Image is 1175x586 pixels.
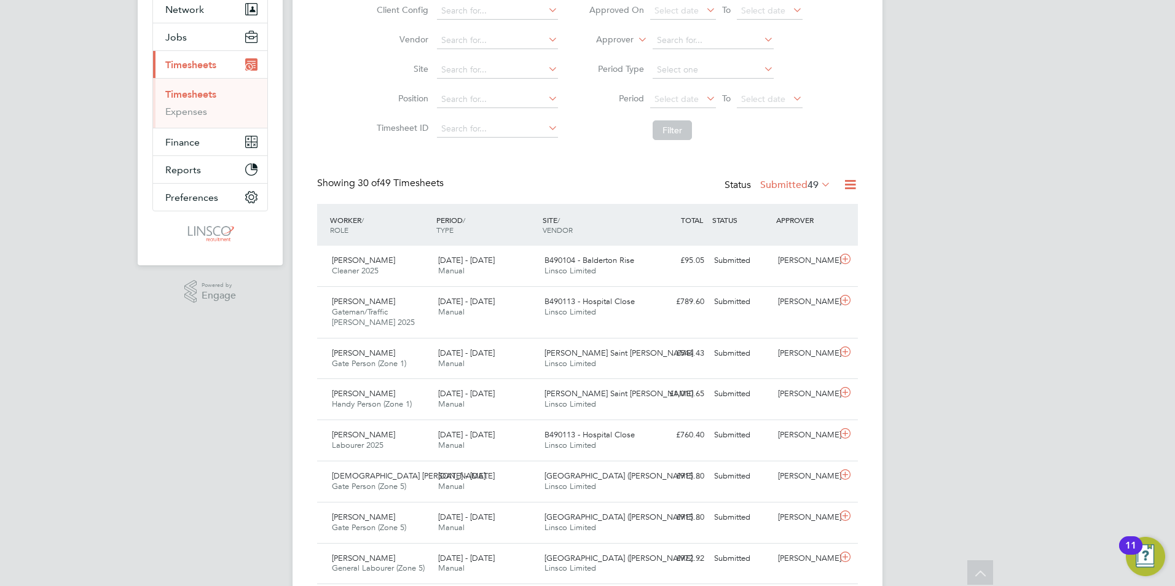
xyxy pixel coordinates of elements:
[653,120,692,140] button: Filter
[332,399,412,409] span: Handy Person (Zone 1)
[332,255,395,265] span: [PERSON_NAME]
[202,291,236,301] span: Engage
[153,156,267,183] button: Reports
[773,209,837,231] div: APPROVER
[332,388,395,399] span: [PERSON_NAME]
[332,471,493,481] span: [DEMOGRAPHIC_DATA] [PERSON_NAME]…
[373,34,428,45] label: Vendor
[437,120,558,138] input: Search for...
[725,177,833,194] div: Status
[773,549,837,569] div: [PERSON_NAME]
[332,481,406,491] span: Gate Person (Zone 5)
[544,563,596,573] span: Linsco Limited
[184,224,235,243] img: linsco-logo-retina.png
[332,265,379,276] span: Cleaner 2025
[438,471,495,481] span: [DATE] - [DATE]
[437,32,558,49] input: Search for...
[153,128,267,155] button: Finance
[438,399,465,409] span: Manual
[709,384,773,404] div: Submitted
[330,225,348,235] span: ROLE
[544,255,634,265] span: B490104 - Balderton Rise
[589,63,644,74] label: Period Type
[709,549,773,569] div: Submitted
[433,209,540,241] div: PERIOD
[645,466,709,486] div: £915.80
[773,425,837,445] div: [PERSON_NAME]
[654,5,699,16] span: Select date
[645,343,709,364] div: £544.43
[438,255,495,265] span: [DATE] - [DATE]
[153,184,267,211] button: Preferences
[332,296,395,307] span: [PERSON_NAME]
[358,177,380,189] span: 30 of
[544,358,596,369] span: Linsco Limited
[773,384,837,404] div: [PERSON_NAME]
[544,471,701,481] span: [GEOGRAPHIC_DATA] ([PERSON_NAME]…
[165,31,187,43] span: Jobs
[438,481,465,491] span: Manual
[653,32,774,49] input: Search for...
[202,280,236,291] span: Powered by
[1126,537,1165,576] button: Open Resource Center, 11 new notifications
[653,61,774,79] input: Select one
[332,553,395,563] span: [PERSON_NAME]
[544,307,596,317] span: Linsco Limited
[544,553,701,563] span: [GEOGRAPHIC_DATA] ([PERSON_NAME]…
[438,429,495,440] span: [DATE] - [DATE]
[709,425,773,445] div: Submitted
[709,209,773,231] div: STATUS
[165,136,200,148] span: Finance
[645,549,709,569] div: £972.92
[1125,545,1136,561] div: 11
[578,34,634,46] label: Approver
[760,179,831,191] label: Submitted
[165,106,207,117] a: Expenses
[165,88,216,100] a: Timesheets
[165,192,218,203] span: Preferences
[438,512,495,522] span: [DATE] - [DATE]
[184,280,237,303] a: Powered byEngage
[332,563,425,573] span: General Labourer (Zone 5)
[645,384,709,404] div: £1,010.65
[438,265,465,276] span: Manual
[153,23,267,50] button: Jobs
[544,296,635,307] span: B490113 - Hospital Close
[645,251,709,271] div: £95.05
[152,224,268,243] a: Go to home page
[773,292,837,312] div: [PERSON_NAME]
[544,429,635,440] span: B490113 - Hospital Close
[718,90,734,106] span: To
[153,51,267,78] button: Timesheets
[438,522,465,533] span: Manual
[645,292,709,312] div: £789.60
[718,2,734,18] span: To
[544,481,596,491] span: Linsco Limited
[437,2,558,20] input: Search for...
[332,512,395,522] span: [PERSON_NAME]
[544,265,596,276] span: Linsco Limited
[773,466,837,486] div: [PERSON_NAME]
[589,93,644,104] label: Period
[645,507,709,528] div: £915.80
[327,209,433,241] div: WORKER
[332,348,395,358] span: [PERSON_NAME]
[358,177,444,189] span: 49 Timesheets
[589,4,644,15] label: Approved On
[332,429,395,440] span: [PERSON_NAME]
[463,215,465,225] span: /
[544,388,693,399] span: [PERSON_NAME] Saint [PERSON_NAME]
[438,563,465,573] span: Manual
[544,399,596,409] span: Linsco Limited
[709,343,773,364] div: Submitted
[373,4,428,15] label: Client Config
[808,179,819,191] span: 49
[373,63,428,74] label: Site
[681,215,703,225] span: TOTAL
[741,93,785,104] span: Select date
[557,215,560,225] span: /
[165,164,201,176] span: Reports
[373,93,428,104] label: Position
[165,59,216,71] span: Timesheets
[709,466,773,486] div: Submitted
